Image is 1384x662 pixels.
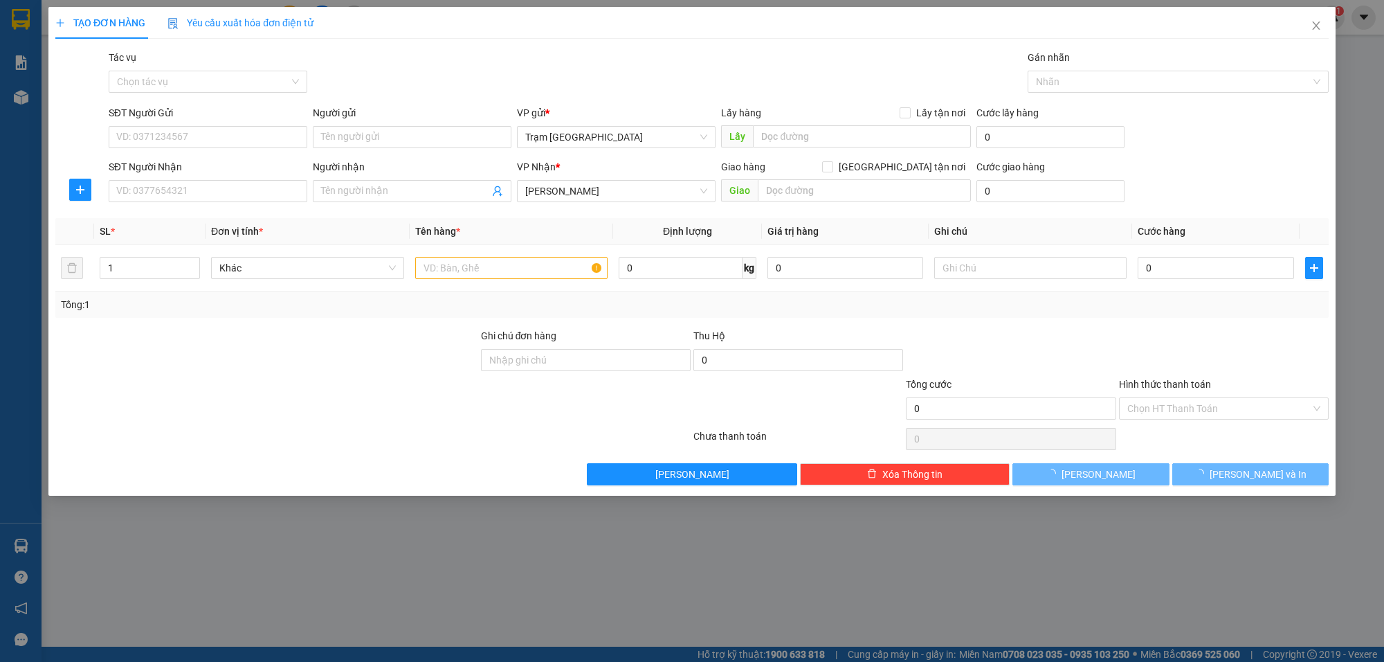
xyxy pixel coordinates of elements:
[69,179,91,201] button: plus
[934,257,1127,279] input: Ghi Chú
[1297,7,1336,46] button: Close
[1028,52,1070,63] label: Gán nhãn
[976,161,1045,172] label: Cước giao hàng
[800,463,1010,485] button: deleteXóa Thông tin
[976,180,1124,202] input: Cước giao hàng
[976,107,1039,118] label: Cước lấy hàng
[721,107,761,118] span: Lấy hàng
[721,179,758,202] span: Giao
[1194,469,1210,478] span: loading
[906,379,951,390] span: Tổng cước
[313,105,511,120] div: Người gửi
[767,257,923,279] input: 0
[721,161,765,172] span: Giao hàng
[976,126,1124,148] input: Cước lấy hàng
[167,17,313,28] span: Yêu cầu xuất hóa đơn điện tử
[1046,469,1062,478] span: loading
[929,218,1133,245] th: Ghi chú
[517,161,556,172] span: VP Nhận
[415,257,608,279] input: VD: Bàn, Ghế
[1172,463,1329,485] button: [PERSON_NAME] và In
[313,159,511,175] div: Người nhận
[109,52,136,63] label: Tác vụ
[109,159,307,175] div: SĐT Người Nhận
[833,159,971,175] span: [GEOGRAPHIC_DATA] tận nơi
[525,181,707,202] span: Phan Thiết
[211,226,263,237] span: Đơn vị tính
[1012,463,1169,485] button: [PERSON_NAME]
[693,330,725,341] span: Thu Hộ
[1138,226,1185,237] span: Cước hàng
[655,467,729,482] span: [PERSON_NAME]
[61,297,534,312] div: Tổng: 1
[219,258,396,278] span: Khác
[481,349,691,371] input: Ghi chú đơn hàng
[758,179,971,202] input: Dọc đường
[525,127,707,147] span: Trạm Sài Gòn
[55,17,145,28] span: TẠO ĐƠN HÀNG
[753,125,971,147] input: Dọc đường
[415,226,460,237] span: Tên hàng
[492,186,503,197] span: user-add
[1305,257,1323,279] button: plus
[481,330,557,341] label: Ghi chú đơn hàng
[55,18,65,28] span: plus
[1062,467,1136,482] span: [PERSON_NAME]
[167,18,179,29] img: icon
[882,467,943,482] span: Xóa Thông tin
[663,226,712,237] span: Định lượng
[1210,467,1306,482] span: [PERSON_NAME] và In
[867,469,877,480] span: delete
[100,226,111,237] span: SL
[587,463,796,485] button: [PERSON_NAME]
[743,257,756,279] span: kg
[109,105,307,120] div: SĐT Người Gửi
[692,429,904,453] div: Chưa thanh toán
[1119,379,1211,390] label: Hình thức thanh toán
[721,125,753,147] span: Lấy
[70,184,91,195] span: plus
[517,105,716,120] div: VP gửi
[767,226,819,237] span: Giá trị hàng
[1311,20,1322,31] span: close
[61,257,83,279] button: delete
[911,105,971,120] span: Lấy tận nơi
[1306,262,1322,274] span: plus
